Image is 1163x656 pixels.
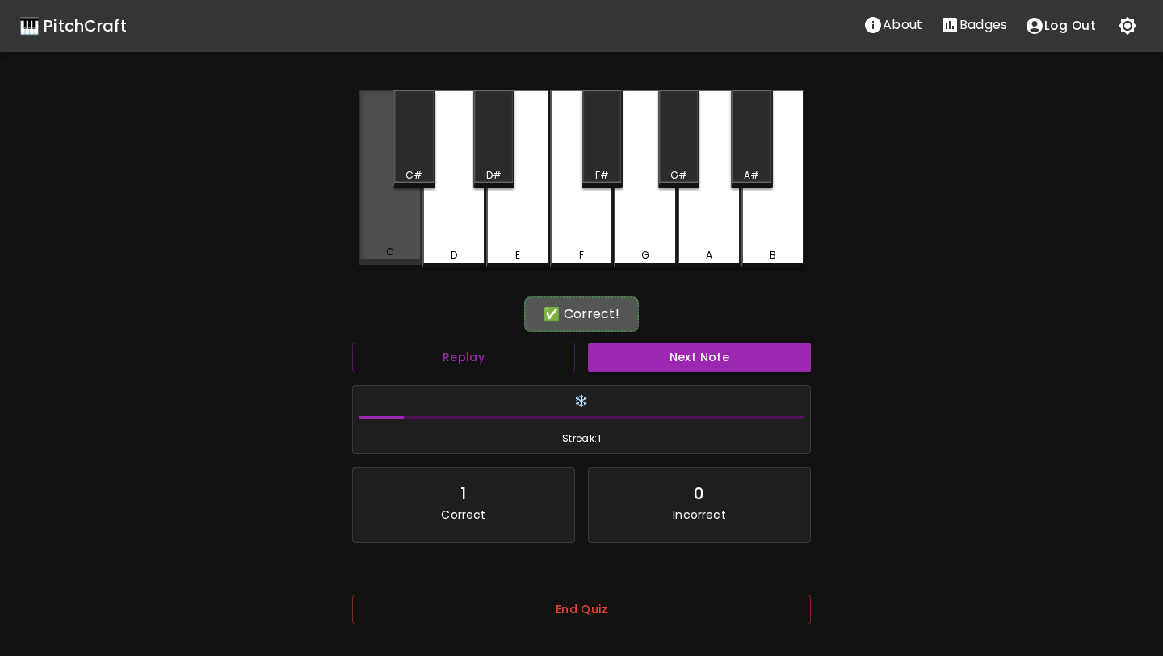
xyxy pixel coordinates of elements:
p: Badges [959,15,1007,35]
div: C# [405,168,422,183]
a: Stats [931,9,1016,43]
button: account of current user [1016,9,1105,43]
button: Next Note [588,343,811,372]
span: Streak: 1 [359,431,804,447]
p: Incorrect [673,507,725,523]
div: G [641,248,649,263]
div: B [770,248,776,263]
div: A [706,248,712,263]
h6: ❄️ [359,393,804,410]
div: E [515,248,520,263]
div: D# [486,168,502,183]
div: ✅ Correct! [532,305,631,324]
div: F# [595,168,609,183]
div: D [451,248,457,263]
div: G# [670,168,687,183]
div: C [386,245,394,259]
button: About [854,9,931,41]
div: A# [744,168,759,183]
div: F [579,248,584,263]
div: 0 [694,481,704,507]
a: About [854,9,931,43]
div: 1 [460,481,466,507]
a: 🎹 PitchCraft [19,13,127,39]
button: Replay [352,343,575,372]
button: Stats [931,9,1016,41]
p: Correct [441,507,485,523]
button: End Quiz [352,595,811,624]
p: About [883,15,922,35]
